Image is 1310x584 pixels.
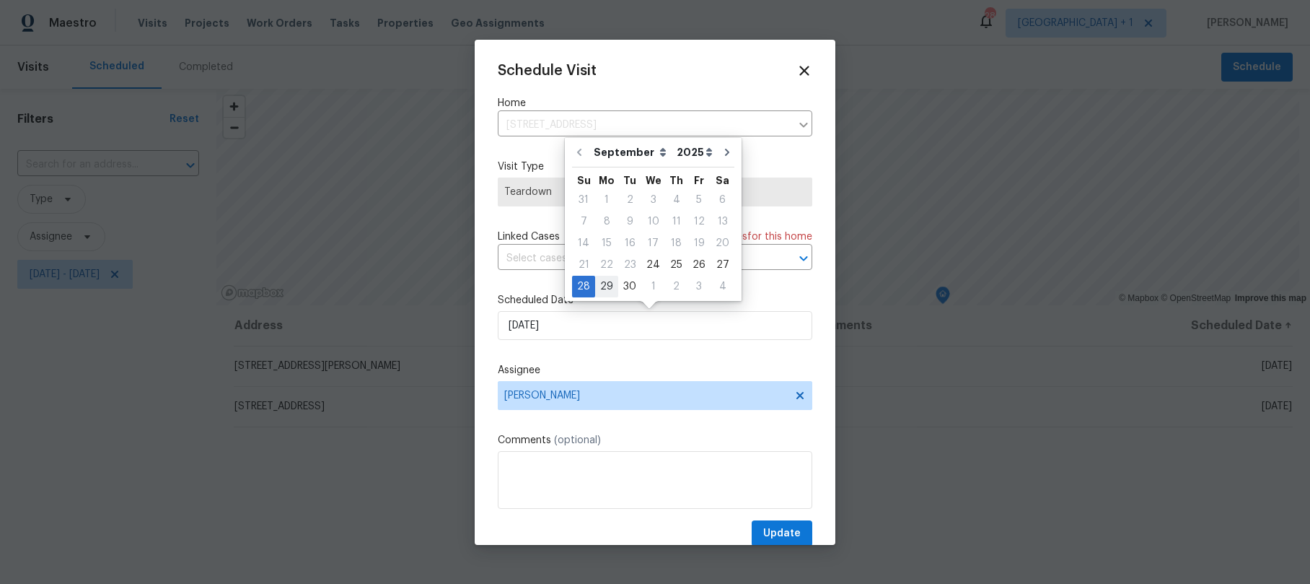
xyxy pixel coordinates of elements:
[618,233,641,253] div: 16
[711,254,734,276] div: Sat Sep 27 2025
[665,212,687,232] div: 11
[673,141,716,163] select: Year
[711,190,734,210] div: 6
[618,189,641,211] div: Tue Sep 02 2025
[572,255,595,275] div: 21
[498,160,812,174] label: Visit Type
[665,211,687,232] div: Thu Sep 11 2025
[618,190,641,210] div: 2
[572,254,595,276] div: Sun Sep 21 2025
[618,276,641,297] div: Tue Sep 30 2025
[599,175,615,186] abbr: Monday
[687,232,711,254] div: Fri Sep 19 2025
[595,255,618,275] div: 22
[498,248,772,270] input: Select cases
[595,232,618,254] div: Mon Sep 15 2025
[796,63,812,79] span: Close
[641,255,665,275] div: 24
[590,141,673,163] select: Month
[618,254,641,276] div: Tue Sep 23 2025
[623,175,636,186] abbr: Tuesday
[641,211,665,232] div: Wed Sep 10 2025
[687,276,711,297] div: 3
[595,212,618,232] div: 8
[687,276,711,297] div: Fri Oct 03 2025
[687,254,711,276] div: Fri Sep 26 2025
[669,175,683,186] abbr: Thursday
[498,64,597,78] span: Schedule Visit
[687,233,711,253] div: 19
[716,138,738,167] button: Go to next month
[665,276,687,297] div: Thu Oct 02 2025
[641,189,665,211] div: Wed Sep 03 2025
[572,276,595,297] div: Sun Sep 28 2025
[504,390,787,401] span: [PERSON_NAME]
[498,433,812,448] label: Comments
[794,248,814,269] button: Open
[572,233,595,253] div: 14
[618,211,641,232] div: Tue Sep 09 2025
[577,175,591,186] abbr: Sunday
[595,254,618,276] div: Mon Sep 22 2025
[763,525,801,543] span: Update
[498,293,812,308] label: Scheduled Date
[498,230,560,244] span: Linked Cases
[498,114,791,136] input: Enter in an address
[711,255,734,275] div: 27
[568,138,590,167] button: Go to previous month
[711,232,734,254] div: Sat Sep 20 2025
[665,189,687,211] div: Thu Sep 04 2025
[711,212,734,232] div: 13
[595,233,618,253] div: 15
[687,189,711,211] div: Fri Sep 05 2025
[687,255,711,275] div: 26
[711,233,734,253] div: 20
[665,276,687,297] div: 2
[711,276,734,297] div: Sat Oct 04 2025
[572,189,595,211] div: Sun Aug 31 2025
[687,211,711,232] div: Fri Sep 12 2025
[665,255,687,275] div: 25
[694,175,704,186] abbr: Friday
[711,189,734,211] div: Sat Sep 06 2025
[711,211,734,232] div: Sat Sep 13 2025
[665,254,687,276] div: Thu Sep 25 2025
[504,185,806,199] span: Teardown
[752,520,812,547] button: Update
[572,232,595,254] div: Sun Sep 14 2025
[618,212,641,232] div: 9
[641,254,665,276] div: Wed Sep 24 2025
[687,190,711,210] div: 5
[572,211,595,232] div: Sun Sep 07 2025
[665,232,687,254] div: Thu Sep 18 2025
[595,190,618,210] div: 1
[646,175,661,186] abbr: Wednesday
[498,96,812,110] label: Home
[641,190,665,210] div: 3
[711,276,734,297] div: 4
[572,212,595,232] div: 7
[665,233,687,253] div: 18
[572,276,595,297] div: 28
[618,276,641,297] div: 30
[498,311,812,340] input: M/D/YYYY
[641,233,665,253] div: 17
[554,435,601,445] span: (optional)
[595,276,618,297] div: Mon Sep 29 2025
[641,276,665,297] div: 1
[641,212,665,232] div: 10
[716,175,729,186] abbr: Saturday
[618,232,641,254] div: Tue Sep 16 2025
[595,276,618,297] div: 29
[498,363,812,378] label: Assignee
[687,212,711,232] div: 12
[618,255,641,275] div: 23
[572,190,595,210] div: 31
[595,189,618,211] div: Mon Sep 01 2025
[665,190,687,210] div: 4
[595,211,618,232] div: Mon Sep 08 2025
[641,276,665,297] div: Wed Oct 01 2025
[641,232,665,254] div: Wed Sep 17 2025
